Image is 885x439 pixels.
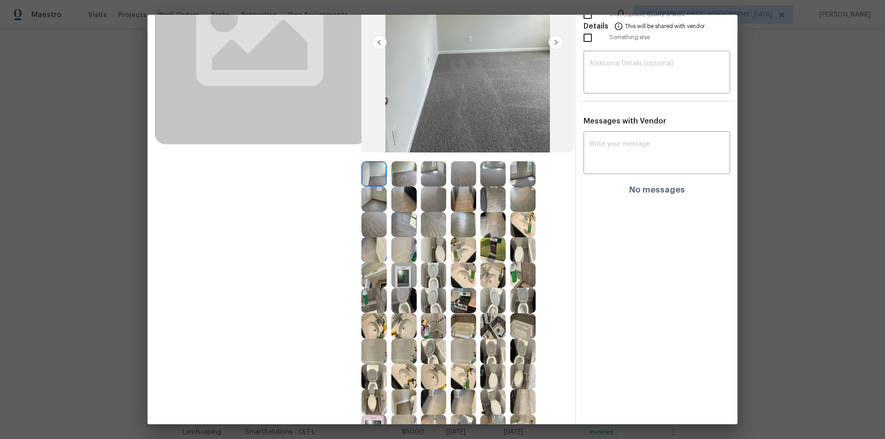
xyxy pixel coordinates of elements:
[629,185,685,194] h4: No messages
[372,35,387,50] img: left-chevron-button-url
[576,26,737,49] div: Something else
[549,35,563,50] img: right-chevron-button-url
[625,15,705,37] span: This will be shared with vendor
[609,34,730,41] span: Something else
[584,15,608,37] span: Details
[584,117,666,125] span: Messages with Vendor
